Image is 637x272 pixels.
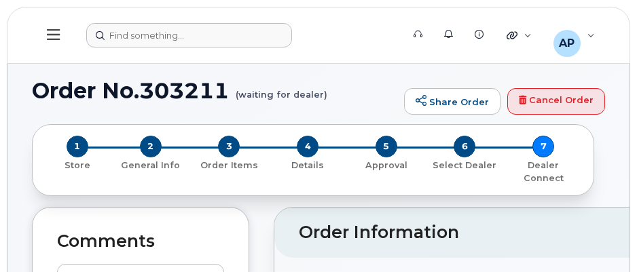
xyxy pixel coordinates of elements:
[32,79,397,102] h1: Order No.303211
[117,159,185,172] p: General Info
[347,157,426,172] a: 5 Approval
[111,157,190,172] a: 2 General Info
[297,136,318,157] span: 4
[268,157,347,172] a: 4 Details
[376,136,397,157] span: 5
[43,157,111,172] a: 1 Store
[352,159,420,172] p: Approval
[67,136,88,157] span: 1
[431,159,499,172] p: Select Dealer
[57,232,224,251] h2: Comments
[507,88,605,115] a: Cancel Order
[236,79,327,100] small: (waiting for dealer)
[140,136,162,157] span: 2
[454,136,475,157] span: 6
[189,157,268,172] a: 3 Order Items
[274,159,342,172] p: Details
[195,159,263,172] p: Order Items
[404,88,500,115] a: Share Order
[218,136,240,157] span: 3
[426,157,505,172] a: 6 Select Dealer
[49,159,106,172] p: Store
